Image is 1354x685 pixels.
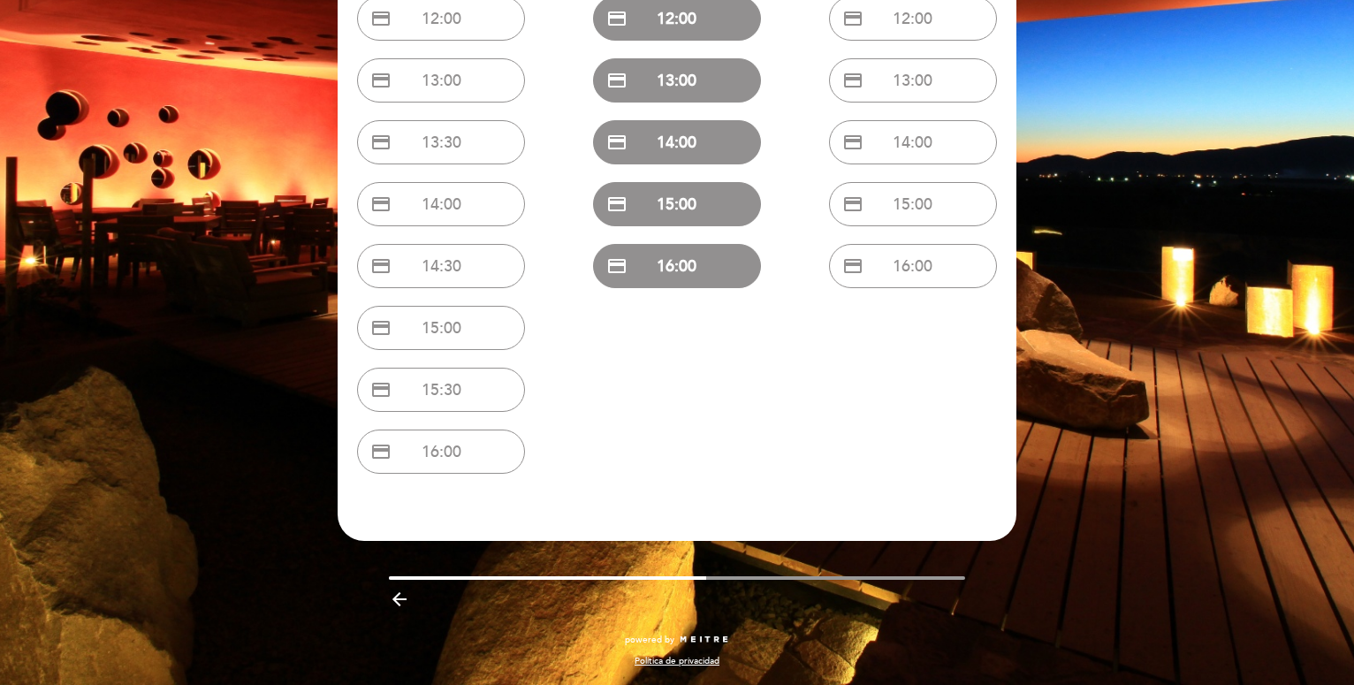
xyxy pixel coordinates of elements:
span: credit_card [370,379,392,400]
button: credit_card 15:00 [357,306,525,350]
button: credit_card 13:00 [829,58,997,103]
span: credit_card [606,70,628,91]
button: credit_card 16:00 [357,430,525,474]
span: credit_card [370,70,392,91]
span: credit_card [842,70,863,91]
span: credit_card [842,255,863,277]
span: credit_card [370,317,392,339]
span: credit_card [370,441,392,462]
button: credit_card 13:00 [593,58,761,103]
span: credit_card [842,8,863,29]
span: credit_card [370,8,392,29]
button: credit_card 13:00 [357,58,525,103]
button: credit_card 15:00 [829,182,997,226]
button: credit_card 14:00 [357,182,525,226]
span: credit_card [842,132,863,153]
span: credit_card [606,132,628,153]
span: credit_card [842,194,863,215]
span: credit_card [606,255,628,277]
button: credit_card 15:30 [357,368,525,412]
a: Política de privacidad [635,655,719,667]
button: credit_card 16:00 [593,244,761,288]
span: powered by [625,634,674,646]
button: credit_card 14:00 [593,120,761,164]
button: credit_card 13:30 [357,120,525,164]
i: arrow_backward [389,589,410,610]
button: credit_card 14:30 [357,244,525,288]
button: credit_card 15:00 [593,182,761,226]
span: credit_card [370,132,392,153]
button: credit_card 14:00 [829,120,997,164]
span: credit_card [606,194,628,215]
button: credit_card 16:00 [829,244,997,288]
img: MEITRE [679,636,729,644]
a: powered by [625,634,729,646]
span: credit_card [370,194,392,215]
span: credit_card [370,255,392,277]
span: credit_card [606,8,628,29]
